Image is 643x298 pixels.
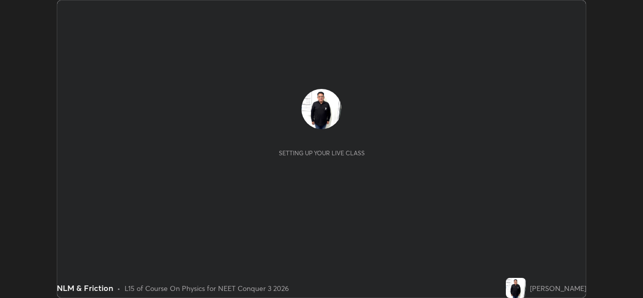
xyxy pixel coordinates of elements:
div: • [117,283,121,293]
div: [PERSON_NAME] [530,283,586,293]
img: 91bf5699bada4dac9ade5d64019df106.jpg [301,89,342,129]
div: Setting up your live class [279,149,365,157]
div: NLM & Friction [57,282,113,294]
img: 91bf5699bada4dac9ade5d64019df106.jpg [506,278,526,298]
div: L15 of Course On Physics for NEET Conquer 3 2026 [125,283,289,293]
